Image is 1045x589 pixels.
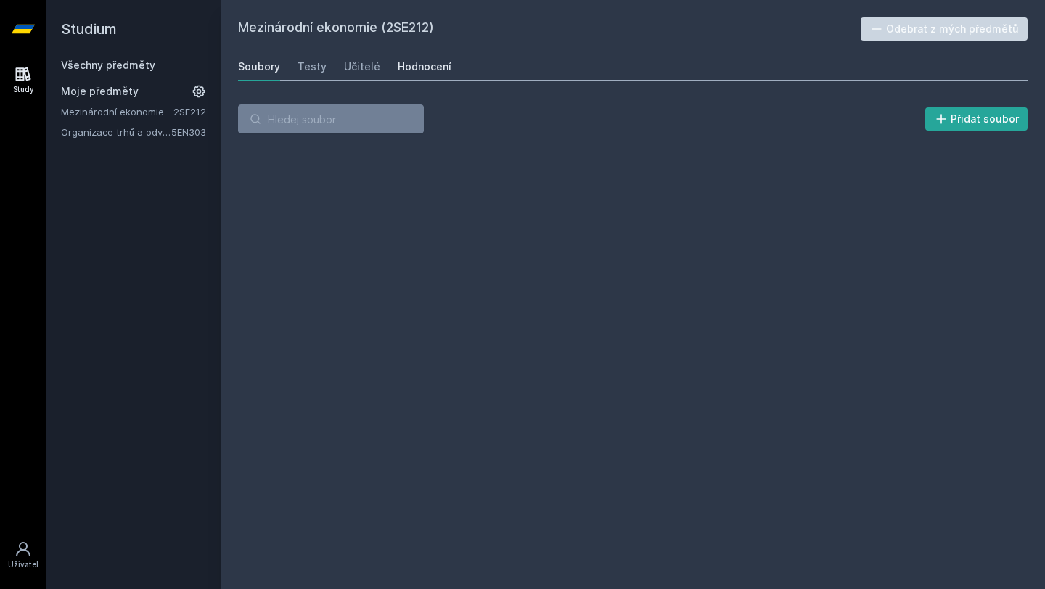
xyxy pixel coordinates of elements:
div: Hodnocení [398,59,451,74]
a: Hodnocení [398,52,451,81]
h2: Mezinárodní ekonomie (2SE212) [238,17,861,41]
a: 5EN303 [171,126,206,138]
div: Uživatel [8,559,38,570]
a: Testy [298,52,327,81]
div: Učitelé [344,59,380,74]
div: Testy [298,59,327,74]
a: Soubory [238,52,280,81]
a: Všechny předměty [61,59,155,71]
span: Moje předměty [61,84,139,99]
a: Mezinárodní ekonomie [61,104,173,119]
button: Odebrat z mých předmětů [861,17,1028,41]
a: Study [3,58,44,102]
div: Soubory [238,59,280,74]
a: Učitelé [344,52,380,81]
button: Přidat soubor [925,107,1028,131]
a: Uživatel [3,533,44,577]
a: 2SE212 [173,106,206,118]
div: Study [13,84,34,95]
input: Hledej soubor [238,104,424,133]
a: Organizace trhů a odvětví [61,125,171,139]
